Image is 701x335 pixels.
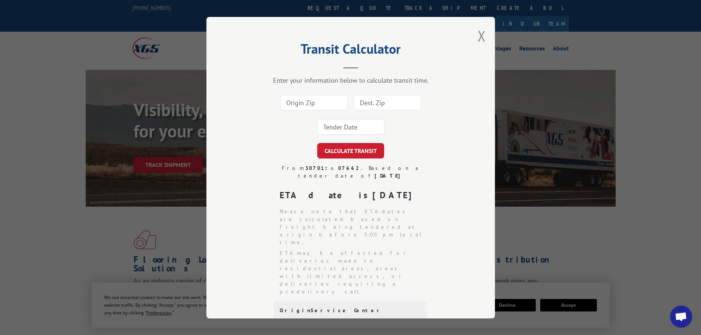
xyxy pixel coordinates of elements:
li: ETA may be affected for deliveries made to residential areas, areas with limited access, or deliv... [280,249,428,296]
div: From to . Based on a tender date of [274,164,428,180]
strong: [DATE] [372,189,418,201]
h2: Transit Calculator [243,44,458,58]
button: CALCULATE TRANSIT [317,143,384,158]
strong: 30701 [305,165,325,171]
div: Open chat [670,306,692,328]
div: Origin Service Center [280,307,421,314]
input: Origin Zip [280,95,348,110]
li: Please note that ETA dates are calculated based on freight being tendered at origin before 5:00 p... [280,208,428,246]
div: ETA date is [280,189,428,202]
input: Tender Date [317,119,385,135]
strong: 07662 [338,165,361,171]
button: Close modal [478,26,486,46]
strong: [DATE] [374,172,403,179]
input: Dest. Zip [354,95,421,110]
div: Enter your information below to calculate transit time. [243,76,458,85]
